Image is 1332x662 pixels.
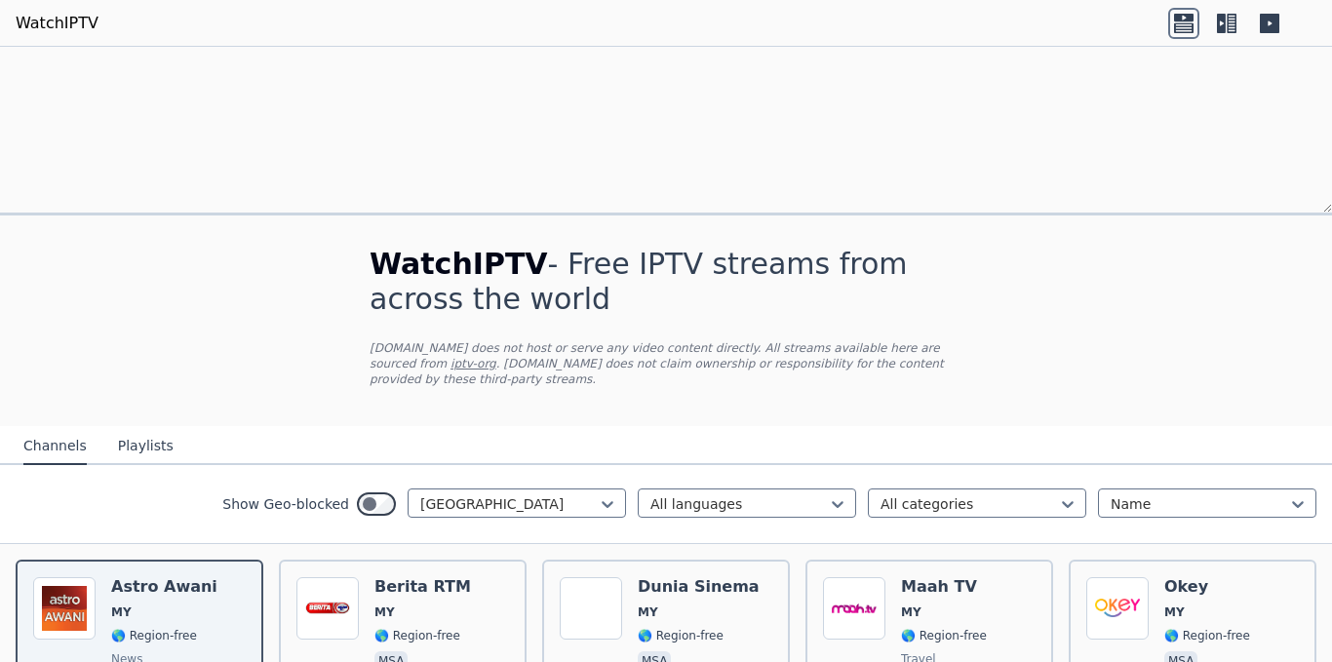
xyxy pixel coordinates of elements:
[823,577,885,640] img: Maah TV
[370,247,548,281] span: WatchIPTV
[296,577,359,640] img: Berita RTM
[16,12,98,35] a: WatchIPTV
[111,628,197,643] span: 🌎 Region-free
[370,340,962,387] p: [DOMAIN_NAME] does not host or serve any video content directly. All streams available here are s...
[23,428,87,465] button: Channels
[560,577,622,640] img: Dunia Sinema
[451,357,496,370] a: iptv-org
[374,628,460,643] span: 🌎 Region-free
[33,577,96,640] img: Astro Awani
[901,628,987,643] span: 🌎 Region-free
[1164,577,1250,597] h6: Okey
[370,247,962,317] h1: - Free IPTV streams from across the world
[374,604,395,620] span: MY
[638,604,658,620] span: MY
[638,577,760,597] h6: Dunia Sinema
[1164,604,1185,620] span: MY
[901,577,987,597] h6: Maah TV
[1086,577,1149,640] img: Okey
[111,577,217,597] h6: Astro Awani
[111,604,132,620] span: MY
[1164,628,1250,643] span: 🌎 Region-free
[118,428,174,465] button: Playlists
[374,577,471,597] h6: Berita RTM
[222,494,349,514] label: Show Geo-blocked
[638,628,724,643] span: 🌎 Region-free
[901,604,921,620] span: MY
